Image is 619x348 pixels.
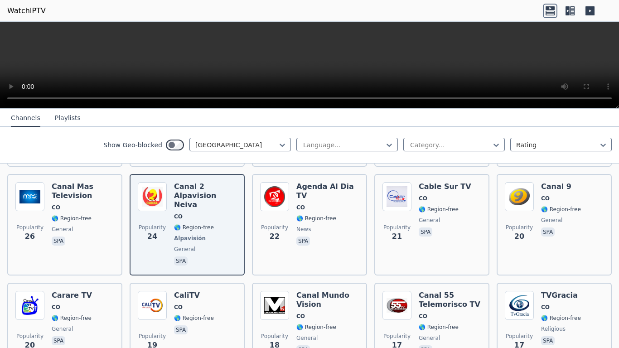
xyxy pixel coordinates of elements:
[506,333,533,340] span: Popularity
[541,182,581,191] h6: Canal 9
[506,224,533,231] span: Popularity
[505,291,534,320] img: TVGracia
[52,325,73,333] span: general
[541,336,555,345] p: spa
[296,334,318,342] span: general
[382,182,411,211] img: Cable Sur TV
[296,182,359,200] h6: Agenda Al Dia TV
[296,291,359,309] h6: Canal Mundo Vision
[174,235,206,242] span: Alpavisión
[52,215,92,222] span: 🌎 Region-free
[147,231,157,242] span: 24
[260,182,289,211] img: Agenda Al Dia TV
[11,110,40,127] button: Channels
[52,204,60,211] span: CO
[139,224,166,231] span: Popularity
[296,237,310,246] p: spa
[541,304,550,311] span: CO
[174,304,183,311] span: CO
[296,324,336,331] span: 🌎 Region-free
[15,182,44,211] img: Canal Mas Television
[419,334,440,342] span: general
[52,182,114,200] h6: Canal Mas Television
[16,333,44,340] span: Popularity
[139,333,166,340] span: Popularity
[270,231,280,242] span: 22
[55,110,81,127] button: Playlists
[174,325,188,334] p: spa
[174,182,237,209] h6: Canal 2 Alpavision Neiva
[419,227,432,237] p: spa
[541,195,550,202] span: CO
[174,291,214,300] h6: CaliTV
[419,182,471,191] h6: Cable Sur TV
[296,313,305,320] span: CO
[541,217,562,224] span: general
[52,314,92,322] span: 🌎 Region-free
[7,5,46,16] a: WatchIPTV
[174,213,183,220] span: CO
[16,224,44,231] span: Popularity
[174,256,188,266] p: spa
[15,291,44,320] img: Carare TV
[52,336,65,345] p: spa
[419,291,481,309] h6: Canal 55 Telemorisco TV
[174,314,214,322] span: 🌎 Region-free
[52,304,60,311] span: CO
[383,224,411,231] span: Popularity
[25,231,35,242] span: 26
[541,325,566,333] span: religious
[382,291,411,320] img: Canal 55 Telemorisco TV
[514,231,524,242] span: 20
[383,333,411,340] span: Popularity
[174,246,195,253] span: general
[261,333,288,340] span: Popularity
[138,182,167,211] img: Canal 2 Alpavision Neiva
[419,217,440,224] span: general
[541,206,581,213] span: 🌎 Region-free
[419,324,459,331] span: 🌎 Region-free
[52,291,92,300] h6: Carare TV
[541,314,581,322] span: 🌎 Region-free
[260,291,289,320] img: Canal Mundo Vision
[419,195,427,202] span: CO
[296,226,311,233] span: news
[52,226,73,233] span: general
[103,140,162,150] label: Show Geo-blocked
[261,224,288,231] span: Popularity
[174,224,214,231] span: 🌎 Region-free
[296,204,305,211] span: CO
[52,237,65,246] p: spa
[541,227,555,237] p: spa
[419,313,427,320] span: CO
[505,182,534,211] img: Canal 9
[419,206,459,213] span: 🌎 Region-free
[392,231,402,242] span: 21
[296,215,336,222] span: 🌎 Region-free
[541,291,581,300] h6: TVGracia
[138,291,167,320] img: CaliTV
